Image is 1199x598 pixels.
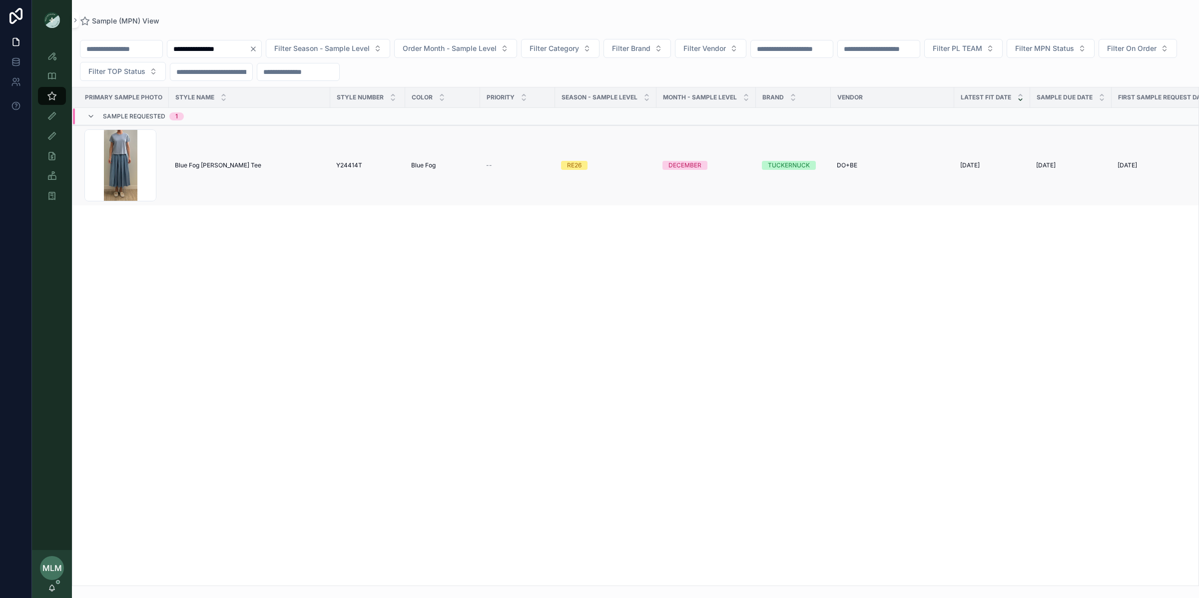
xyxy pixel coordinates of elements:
[42,562,62,574] span: MLM
[92,16,159,26] span: Sample (MPN) View
[837,161,857,169] span: DO+BE
[1007,39,1095,58] button: Select Button
[175,161,261,169] span: Blue Fog [PERSON_NAME] Tee
[336,161,399,169] a: Y24414T
[44,12,60,28] img: App logo
[85,93,162,101] span: PRIMARY SAMPLE PHOTO
[924,39,1003,58] button: Select Button
[175,161,324,169] a: Blue Fog [PERSON_NAME] Tee
[1015,43,1074,53] span: Filter MPN Status
[768,161,810,170] div: TUCKERNUCK
[1036,161,1106,169] a: [DATE]
[530,43,579,53] span: Filter Category
[336,161,362,169] span: Y24414T
[521,39,599,58] button: Select Button
[394,39,517,58] button: Select Button
[266,39,390,58] button: Select Button
[1118,161,1137,169] span: [DATE]
[662,161,750,170] a: DECEMBER
[32,40,72,218] div: scrollable content
[80,16,159,26] a: Sample (MPN) View
[1107,43,1157,53] span: Filter On Order
[561,161,650,170] a: RE26
[668,161,701,170] div: DECEMBER
[683,43,726,53] span: Filter Vendor
[762,93,784,101] span: Brand
[960,161,1024,169] a: [DATE]
[562,93,637,101] span: Season - Sample Level
[603,39,671,58] button: Select Button
[411,161,436,169] span: Blue Fog
[663,93,737,101] span: MONTH - SAMPLE LEVEL
[837,93,863,101] span: Vendor
[486,161,492,169] span: --
[175,112,178,120] div: 1
[675,39,746,58] button: Select Button
[337,93,384,101] span: Style Number
[486,161,549,169] a: --
[762,161,825,170] a: TUCKERNUCK
[88,66,145,76] span: Filter TOP Status
[487,93,515,101] span: PRIORITY
[80,62,166,81] button: Select Button
[103,112,165,120] span: Sample Requested
[933,43,982,53] span: Filter PL TEAM
[612,43,650,53] span: Filter Brand
[274,43,370,53] span: Filter Season - Sample Level
[1099,39,1177,58] button: Select Button
[1036,161,1056,169] span: [DATE]
[412,93,433,101] span: Color
[961,93,1011,101] span: Latest Fit Date
[411,161,474,169] a: Blue Fog
[175,93,214,101] span: Style Name
[1037,93,1093,101] span: Sample Due Date
[249,45,261,53] button: Clear
[567,161,582,170] div: RE26
[960,161,980,169] span: [DATE]
[403,43,497,53] span: Order Month - Sample Level
[837,161,948,169] a: DO+BE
